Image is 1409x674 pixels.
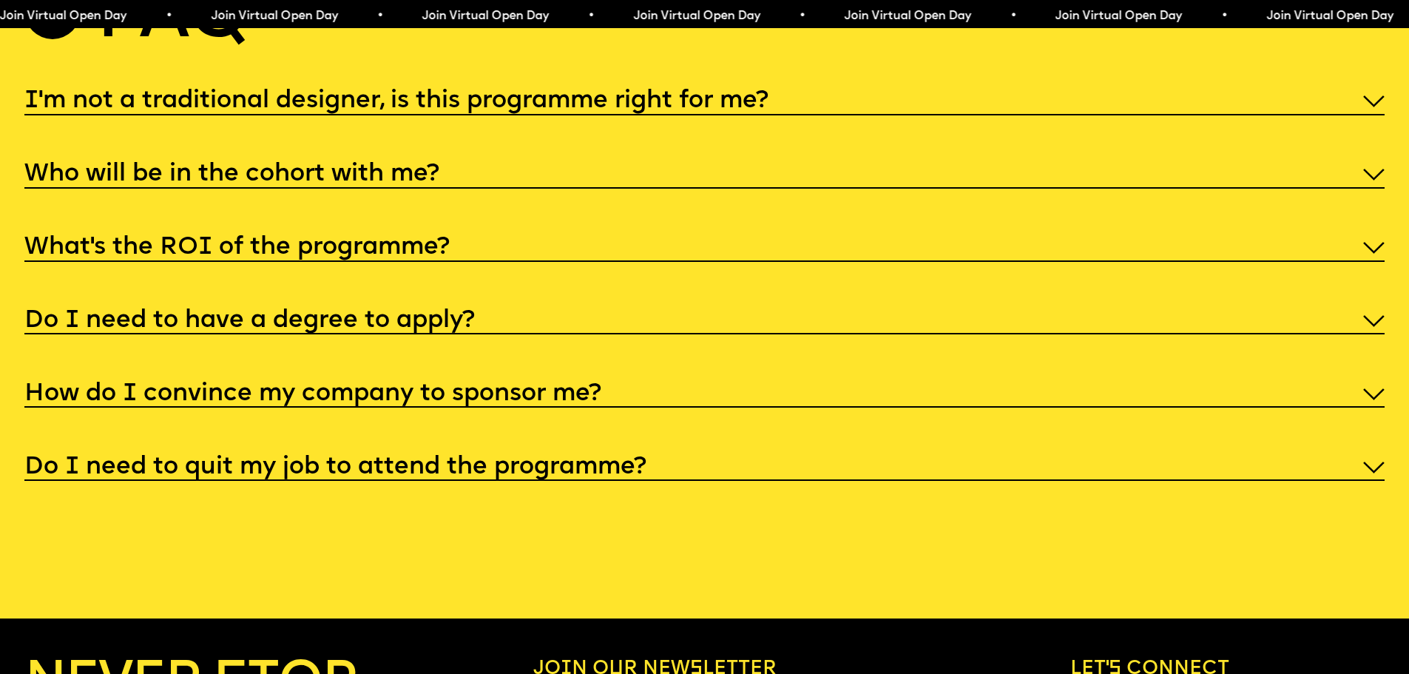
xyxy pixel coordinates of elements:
span: • [165,10,172,22]
span: • [1010,10,1016,22]
h5: Who will be in the cohort with me? [24,167,439,182]
span: • [1220,10,1227,22]
h5: What’s the ROI of the programme? [24,240,450,255]
h5: How do I convince my company to sponsor me? [24,387,601,402]
h5: I'm not a traditional designer, is this programme right for me? [24,94,768,109]
span: • [376,10,383,22]
h5: Do I need to quit my job to attend the programme? [24,460,646,475]
span: • [799,10,805,22]
h5: Do I need to have a degree to apply? [24,314,475,328]
span: • [587,10,594,22]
